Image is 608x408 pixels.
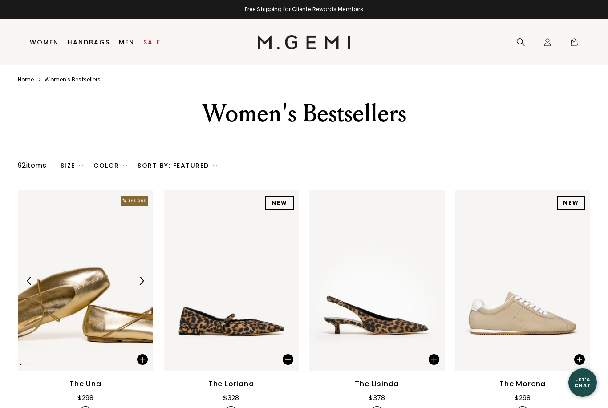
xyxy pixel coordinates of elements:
[309,190,445,371] img: The Lisinda
[77,392,93,403] div: $298
[515,392,531,403] div: $298
[139,97,469,129] div: Women's Bestsellers
[123,164,127,167] img: chevron-down.svg
[258,35,351,49] img: M.Gemi
[265,196,294,210] div: NEW
[18,76,34,83] a: Home
[121,196,148,206] img: The One tag
[45,76,101,83] a: Women's bestsellers
[570,40,579,48] span: 0
[223,392,239,403] div: $328
[455,190,591,371] img: The Morena
[93,162,127,169] div: Color
[557,196,585,210] div: NEW
[138,162,217,169] div: Sort By: Featured
[61,162,83,169] div: Size
[69,379,101,389] div: The Una
[138,277,146,285] img: Next Arrow
[25,277,33,285] img: Previous Arrow
[68,39,110,46] a: Handbags
[369,392,385,403] div: $378
[164,190,299,371] img: The Loriana
[119,39,134,46] a: Men
[568,377,597,388] div: Let's Chat
[208,379,254,389] div: The Loriana
[213,164,217,167] img: chevron-down.svg
[18,160,46,171] div: 92 items
[143,39,161,46] a: Sale
[355,379,399,389] div: The Lisinda
[79,164,83,167] img: chevron-down.svg
[30,39,59,46] a: Women
[499,379,546,389] div: The Morena
[18,190,153,371] img: The Una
